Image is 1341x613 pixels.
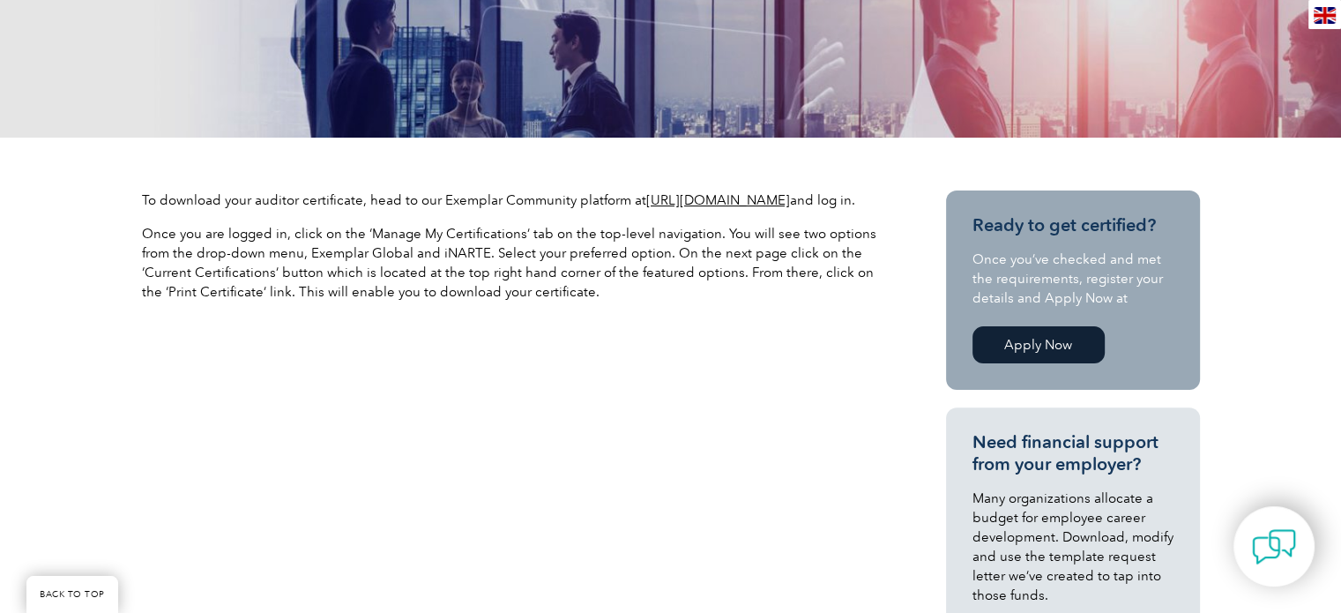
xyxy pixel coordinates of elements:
p: Many organizations allocate a budget for employee career development. Download, modify and use th... [972,489,1173,605]
h3: Ready to get certified? [972,214,1173,236]
img: contact-chat.png [1252,525,1296,569]
p: To download your auditor certificate, head to our Exemplar Community platform at and log in. [142,191,883,210]
p: Once you are logged in, click on the ‘Manage My Certifications’ tab on the top-level navigation. ... [142,224,883,302]
img: en [1314,7,1336,24]
a: Apply Now [972,326,1105,363]
h3: Need financial support from your employer? [972,431,1173,475]
a: [URL][DOMAIN_NAME] [646,192,790,208]
a: BACK TO TOP [26,576,118,613]
p: Once you’ve checked and met the requirements, register your details and Apply Now at [972,250,1173,308]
